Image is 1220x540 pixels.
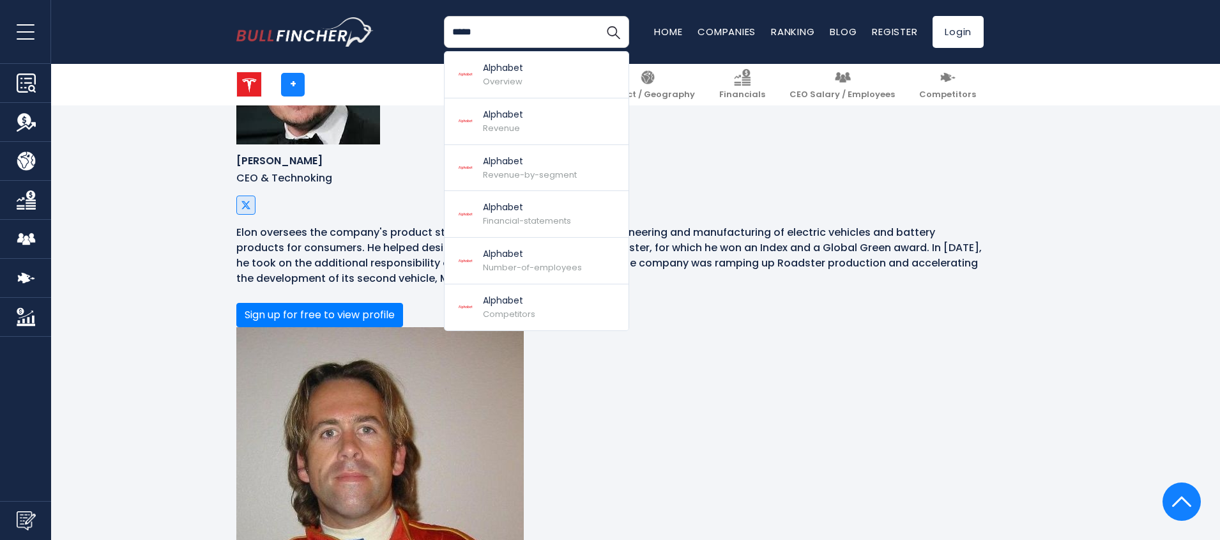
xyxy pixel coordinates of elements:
img: bullfincher logo [236,17,374,47]
a: Alphabet Revenue-by-segment [445,145,629,192]
a: Login [933,16,984,48]
a: Home [654,25,682,38]
span: Financials [719,89,765,100]
a: Alphabet Revenue [445,98,629,145]
span: Revenue [483,122,520,134]
a: CEO Salary / Employees [782,64,903,105]
p: Alphabet [483,294,535,307]
p: Elon oversees the company's product strategy -- including the design, engineering and manufacturi... [236,225,984,286]
p: CEO & Technoking [236,172,984,185]
p: Alphabet [483,155,577,168]
p: Alphabet [483,61,523,75]
a: Companies [698,25,756,38]
a: Blog [830,25,857,38]
a: Alphabet Number-of-employees [445,238,629,284]
a: Competitors [911,64,984,105]
span: CEO Salary / Employees [789,89,895,100]
a: Alphabet Overview [445,52,629,98]
a: Register [872,25,917,38]
p: Alphabet [483,108,523,121]
a: Ranking [771,25,814,38]
span: Overview [483,75,522,88]
span: Competitors [483,308,535,320]
a: Alphabet Competitors [445,284,629,330]
a: Alphabet Financial-statements [445,191,629,238]
a: Product / Geography [593,64,703,105]
p: Alphabet [483,201,571,214]
a: Financials [712,64,773,105]
button: Sign up for free to view profile [236,303,403,327]
a: Go to homepage [236,17,374,47]
span: Product / Geography [600,89,695,100]
span: Competitors [919,89,976,100]
p: Alphabet [483,247,582,261]
img: TSLA logo [237,72,261,96]
h6: [PERSON_NAME] [236,155,984,167]
img: twitter url [241,200,251,210]
span: Revenue-by-segment [483,169,577,181]
a: + [281,73,305,96]
button: Search [597,16,629,48]
span: Number-of-employees [483,261,582,274]
span: Financial-statements [483,215,571,227]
